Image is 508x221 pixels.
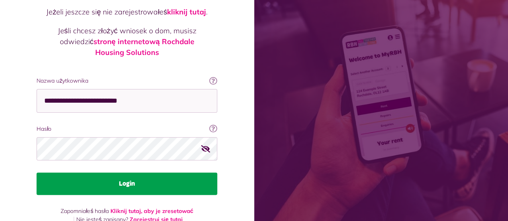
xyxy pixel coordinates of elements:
font: . [206,7,208,16]
font: Jeżeli jeszcze się nie zarejestrowałeś [46,7,167,16]
font: Hasło [37,125,51,132]
font: Login [119,180,135,187]
a: kliknij tutaj [167,7,206,16]
font: Nazwa użytkownika [37,77,88,84]
font: Jeśli chcesz złożyć wniosek o dom, musisz odwiedzić [58,26,196,46]
button: Login [37,172,217,195]
a: Kliknij tutaj, aby je zresetować [110,207,193,215]
font: Zapomniałeś hasła [61,207,108,215]
a: stronę internetową Rochdale Housing Solutions [94,37,194,57]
